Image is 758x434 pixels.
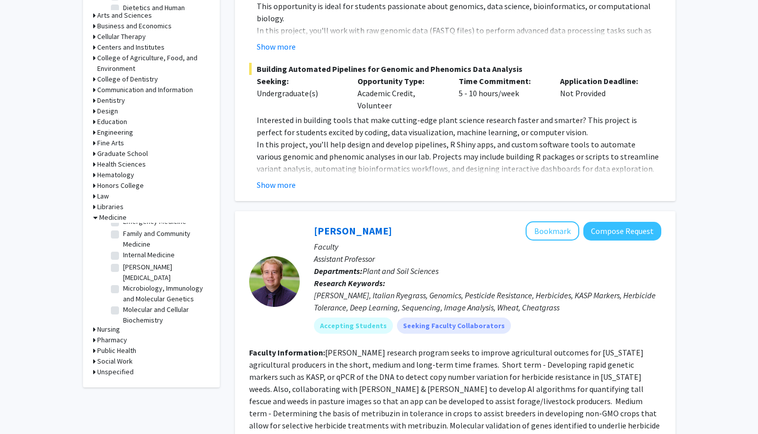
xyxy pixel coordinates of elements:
[97,159,146,170] h3: Health Sciences
[97,10,152,21] h3: Arts and Sciences
[123,3,207,24] label: Dietetics and Human Nutrition
[257,41,296,53] button: Show more
[123,262,207,283] label: [PERSON_NAME] [MEDICAL_DATA]
[99,212,127,223] h3: Medicine
[583,222,661,241] button: Compose Request to Samuel Revolinski
[397,318,511,334] mat-chip: Seeking Faculty Collaborators
[97,42,165,53] h3: Centers and Institutes
[363,266,438,276] span: Plant and Soil Sciences
[97,127,133,138] h3: Engineering
[314,278,385,288] b: Research Keywords:
[257,75,343,87] p: Seeking:
[257,114,661,138] p: Interested in building tools that make cutting-edge plant science research faster and smarter? Th...
[97,202,124,212] h3: Libraries
[257,138,661,199] p: In this project, you’ll help design and develop pipelines, R Shiny apps, and custom software tool...
[451,75,552,111] div: 5 - 10 hours/week
[97,74,158,85] h3: College of Dentistry
[314,289,661,313] div: [PERSON_NAME], Italian Ryegrass, Genomics, Pesticide Resistance, Herbicides, KASP Markers, Herbic...
[97,335,127,345] h3: Pharmacy
[123,304,207,326] label: Molecular and Cellular Biochemistry
[97,180,144,191] h3: Honors College
[552,75,654,111] div: Not Provided
[560,75,646,87] p: Application Deadline:
[314,224,392,237] a: [PERSON_NAME]
[97,345,136,356] h3: Public Health
[97,21,172,31] h3: Business and Economics
[249,347,325,358] b: Faculty Information:
[257,87,343,99] div: Undergraduate(s)
[97,85,193,95] h3: Communication and Information
[123,283,207,304] label: Microbiology, Immunology and Molecular Genetics
[97,31,146,42] h3: Cellular Therapy
[526,221,579,241] button: Add Samuel Revolinski to Bookmarks
[97,138,124,148] h3: Fine Arts
[97,116,127,127] h3: Education
[97,356,133,367] h3: Social Work
[123,250,175,260] label: Internal Medicine
[314,253,661,265] p: Assistant Professor
[97,170,134,180] h3: Hematology
[97,95,125,106] h3: Dentistry
[97,148,148,159] h3: Graduate School
[314,318,393,334] mat-chip: Accepting Students
[97,324,120,335] h3: Nursing
[123,228,207,250] label: Family and Community Medicine
[97,53,210,74] h3: College of Agriculture, Food, and Environment
[97,367,134,377] h3: Unspecified
[257,24,661,85] p: In this project, you'll work with raw genomic data (FASTQ files) to perform advanced data process...
[8,388,43,426] iframe: Chat
[249,63,661,75] span: Building Automated Pipelines for Genomic and Phenomics Data Analysis
[459,75,545,87] p: Time Commitment:
[357,75,444,87] p: Opportunity Type:
[97,106,118,116] h3: Design
[350,75,451,111] div: Academic Credit, Volunteer
[314,241,661,253] p: Faculty
[97,191,109,202] h3: Law
[314,266,363,276] b: Departments:
[257,179,296,191] button: Show more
